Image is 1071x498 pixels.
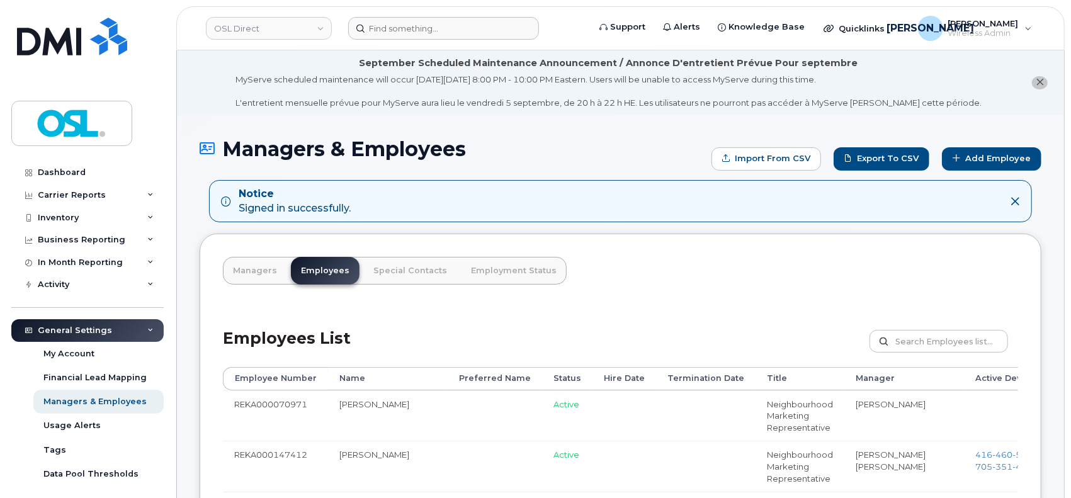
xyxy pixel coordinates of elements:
span: 351 [992,461,1012,472]
th: Preferred Name [448,367,542,390]
a: 7053514236 [975,461,1038,472]
a: Employment Status [461,257,567,285]
td: Neighbourhood Marketing Representative [756,390,844,441]
a: Employees [291,257,360,285]
th: Title [756,367,844,390]
th: Status [542,367,592,390]
th: Manager [844,367,964,390]
span: 416 [975,450,1038,460]
strong: Notice [239,187,351,201]
div: September Scheduled Maintenance Announcement / Annonce D'entretient Prévue Pour septembre [360,57,858,70]
span: 5471 [1012,450,1038,460]
a: Export to CSV [834,147,929,171]
a: 4164605471 [975,450,1038,460]
th: Hire Date [592,367,656,390]
h1: Managers & Employees [200,138,705,160]
span: 705 [975,461,1038,472]
th: Employee Number [223,367,328,390]
td: REKA000147412 [223,441,328,492]
span: 4236 [1012,461,1038,472]
span: Active [553,450,579,460]
th: Termination Date [656,367,756,390]
th: Active Devices [964,367,1051,390]
td: [PERSON_NAME] [328,390,448,441]
a: Managers [223,257,287,285]
li: [PERSON_NAME] [856,461,953,473]
th: Name [328,367,448,390]
td: REKA000070971 [223,390,328,441]
h2: Employees List [223,330,351,367]
span: 460 [992,450,1012,460]
li: [PERSON_NAME] [856,399,953,410]
td: [PERSON_NAME] [328,441,448,492]
a: Special Contacts [363,257,457,285]
form: Import from CSV [711,147,821,171]
div: Signed in successfully. [239,187,351,216]
a: Add Employee [942,147,1041,171]
li: [PERSON_NAME] [856,449,953,461]
span: Active [553,399,579,409]
td: Neighbourhood Marketing Representative [756,441,844,492]
div: MyServe scheduled maintenance will occur [DATE][DATE] 8:00 PM - 10:00 PM Eastern. Users will be u... [235,74,982,109]
button: close notification [1032,76,1048,89]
